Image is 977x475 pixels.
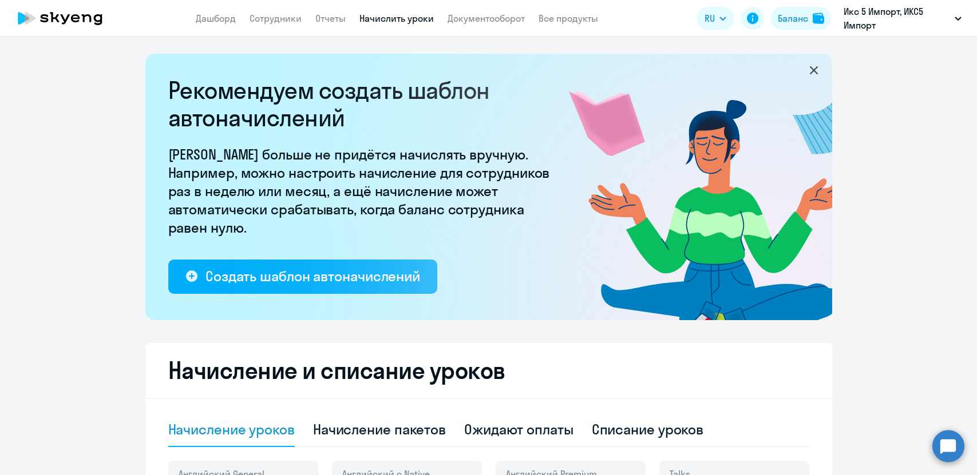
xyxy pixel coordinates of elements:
[359,13,434,24] a: Начислить уроки
[778,11,808,25] div: Баланс
[168,260,437,294] button: Создать шаблон автоначислений
[250,13,302,24] a: Сотрудники
[838,5,967,32] button: Икс 5 Импорт, ИКС5 Импорт
[705,11,715,25] span: RU
[464,420,573,438] div: Ожидают оплаты
[168,420,295,438] div: Начисление уроков
[813,13,824,24] img: balance
[771,7,831,30] button: Балансbalance
[592,420,704,438] div: Списание уроков
[844,5,950,32] p: Икс 5 Импорт, ИКС5 Импорт
[315,13,346,24] a: Отчеты
[168,145,557,237] p: [PERSON_NAME] больше не придётся начислять вручную. Например, можно настроить начисление для сотр...
[313,420,446,438] div: Начисление пакетов
[539,13,598,24] a: Все продукты
[168,357,809,384] h2: Начисление и списание уроков
[168,77,557,131] h2: Рекомендуем создать шаблон автоначислений
[205,267,420,285] div: Создать шаблон автоначислений
[196,13,236,24] a: Дашборд
[697,7,734,30] button: RU
[448,13,525,24] a: Документооборот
